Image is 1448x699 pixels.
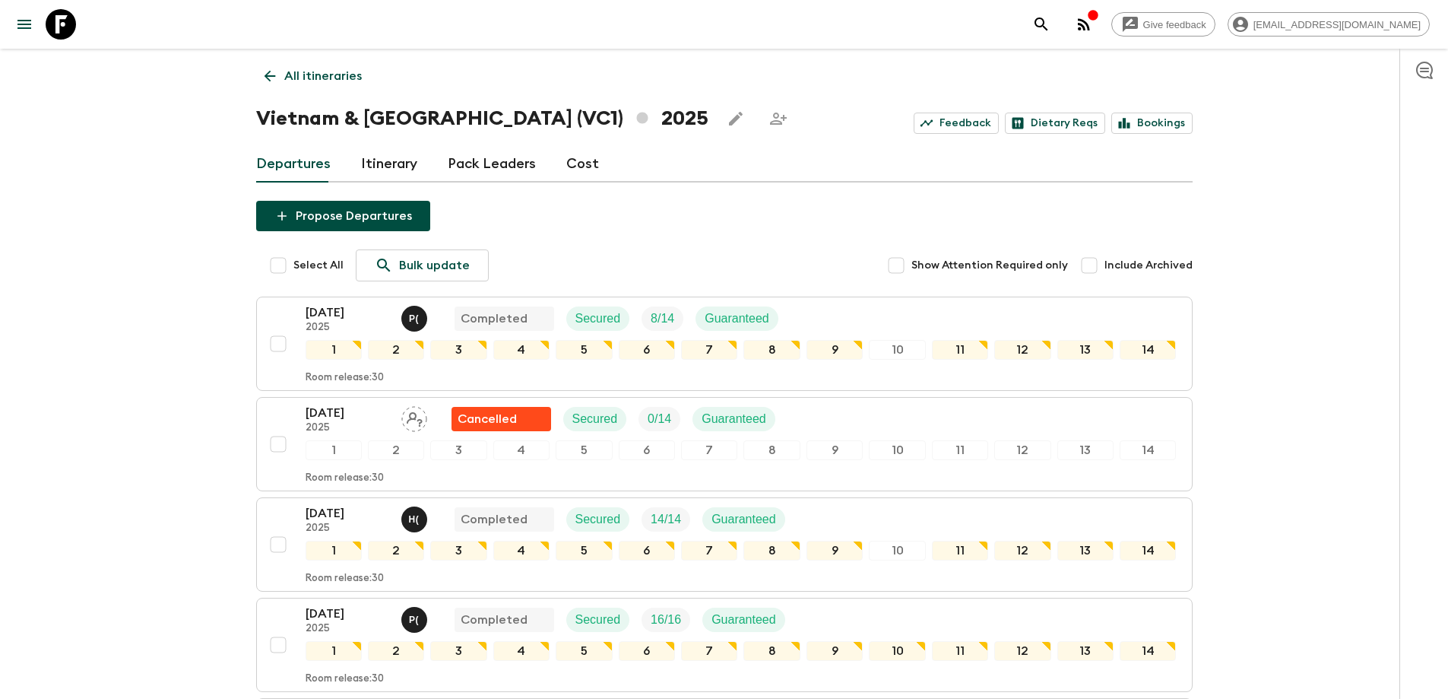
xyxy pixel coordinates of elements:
p: Secured [575,510,621,529]
div: 7 [681,340,737,360]
div: 11 [932,541,988,561]
p: 2025 [306,322,389,334]
button: [DATE]2025Phat (Hoang) TrongCompletedSecuredTrip FillGuaranteed1234567891011121314Room release:30 [256,598,1193,692]
div: 3 [430,641,486,661]
div: Secured [566,507,630,532]
a: Bulk update [356,249,489,281]
div: 8 [743,440,800,460]
div: 2 [368,340,424,360]
p: Room release: 30 [306,673,384,685]
div: 10 [869,641,925,661]
div: 12 [994,340,1050,360]
a: Itinerary [361,146,417,183]
p: Guaranteed [711,510,776,529]
p: Completed [461,611,528,629]
div: Flash Pack cancellation [452,407,551,431]
div: 12 [994,440,1050,460]
div: 1 [306,541,362,561]
div: 2 [368,541,424,561]
span: Phat (Hoang) Trong [401,612,430,624]
div: 3 [430,541,486,561]
div: 11 [932,641,988,661]
p: 8 / 14 [651,310,674,328]
div: 6 [619,440,675,460]
a: Give feedback [1111,12,1215,37]
div: 9 [806,541,863,561]
div: Trip Fill [638,407,680,431]
div: 14 [1120,641,1176,661]
p: Room release: 30 [306,573,384,585]
div: 14 [1120,541,1176,561]
a: Dietary Reqs [1005,113,1105,134]
span: Share this itinerary [763,103,794,134]
h1: Vietnam & [GEOGRAPHIC_DATA] (VC1) 2025 [256,103,708,134]
div: 3 [430,440,486,460]
div: 5 [556,440,612,460]
div: 5 [556,641,612,661]
p: Guaranteed [702,410,766,428]
div: Secured [566,307,630,331]
div: 2 [368,641,424,661]
p: Room release: 30 [306,372,384,384]
div: Secured [563,407,627,431]
div: 13 [1057,440,1114,460]
span: Phat (Hoang) Trong [401,310,430,322]
button: Propose Departures [256,201,430,231]
button: menu [9,9,40,40]
a: Bookings [1111,113,1193,134]
div: 1 [306,440,362,460]
button: Edit this itinerary [721,103,751,134]
a: Cost [566,146,599,183]
p: [DATE] [306,404,389,422]
p: Secured [575,611,621,629]
div: 10 [869,340,925,360]
span: Give feedback [1135,19,1215,30]
p: Completed [461,510,528,529]
p: Room release: 30 [306,472,384,485]
div: [EMAIL_ADDRESS][DOMAIN_NAME] [1228,12,1430,37]
p: Secured [572,410,618,428]
div: 9 [806,340,863,360]
p: 2025 [306,523,389,535]
span: Show Attention Required only [911,258,1068,273]
p: 14 / 14 [651,510,681,529]
div: 7 [681,541,737,561]
div: 1 [306,641,362,661]
p: Cancelled [458,410,517,428]
p: Secured [575,310,621,328]
div: Trip Fill [642,608,690,632]
p: 16 / 16 [651,611,681,629]
div: Trip Fill [642,307,683,331]
p: 2025 [306,422,389,434]
div: 4 [493,541,550,561]
p: [DATE] [306,504,389,523]
a: Departures [256,146,331,183]
div: 5 [556,541,612,561]
div: 6 [619,541,675,561]
div: 12 [994,641,1050,661]
p: Guaranteed [711,611,776,629]
div: 9 [806,641,863,661]
button: [DATE]2025Hai (Le Mai) NhatCompletedSecuredTrip FillGuaranteed1234567891011121314Room release:30 [256,497,1193,592]
p: All itineraries [284,67,362,85]
div: 5 [556,340,612,360]
div: 4 [493,641,550,661]
div: 9 [806,440,863,460]
p: [DATE] [306,605,389,623]
p: Completed [461,310,528,328]
div: 11 [932,440,988,460]
button: [DATE]2025Assign pack leaderFlash Pack cancellationSecuredTrip FillGuaranteed1234567891011121314R... [256,397,1193,491]
p: 2025 [306,623,389,635]
div: Trip Fill [642,507,690,532]
div: 13 [1057,541,1114,561]
div: 10 [869,440,925,460]
button: [DATE]2025Phat (Hoang) TrongCompletedSecuredTrip FillGuaranteed1234567891011121314Room release:30 [256,297,1193,391]
p: [DATE] [306,303,389,322]
button: search adventures [1026,9,1057,40]
div: 3 [430,340,486,360]
div: 7 [681,641,737,661]
div: 8 [743,340,800,360]
span: Select All [293,258,344,273]
div: 8 [743,541,800,561]
span: [EMAIL_ADDRESS][DOMAIN_NAME] [1245,19,1429,30]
